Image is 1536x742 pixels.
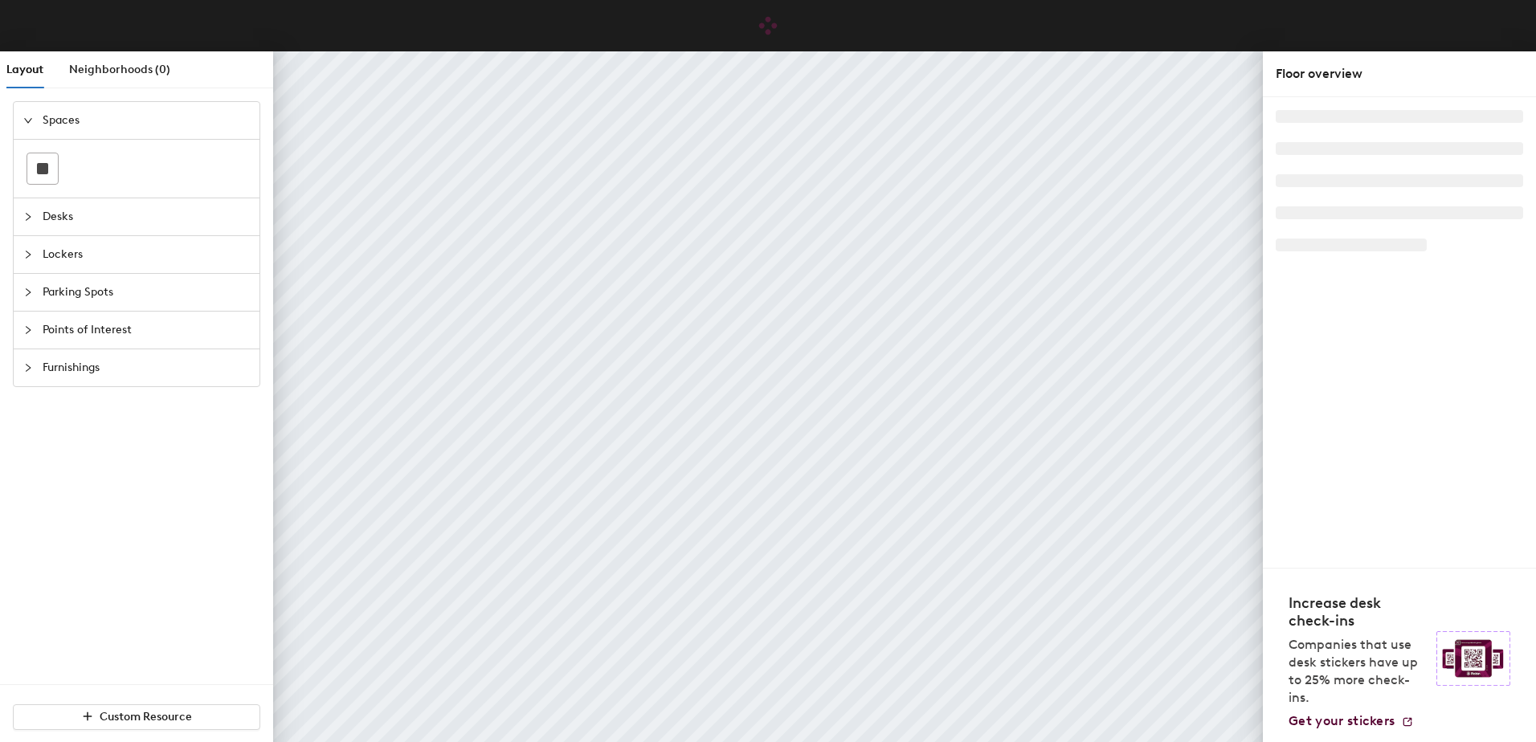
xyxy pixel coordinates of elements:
span: Lockers [43,236,250,273]
span: Parking Spots [43,274,250,311]
span: collapsed [23,250,33,259]
span: Desks [43,198,250,235]
span: collapsed [23,363,33,373]
span: Layout [6,63,43,76]
span: Spaces [43,102,250,139]
p: Companies that use desk stickers have up to 25% more check-ins. [1289,636,1427,707]
span: Custom Resource [100,710,192,724]
span: Furnishings [43,349,250,386]
h4: Increase desk check-ins [1289,594,1427,630]
span: collapsed [23,212,33,222]
span: expanded [23,116,33,125]
span: Get your stickers [1289,713,1395,728]
span: collapsed [23,287,33,297]
img: Sticker logo [1436,631,1510,686]
span: collapsed [23,325,33,335]
div: Floor overview [1276,64,1523,84]
button: Custom Resource [13,704,260,730]
a: Get your stickers [1289,713,1414,729]
span: Neighborhoods (0) [69,63,170,76]
span: Points of Interest [43,312,250,349]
